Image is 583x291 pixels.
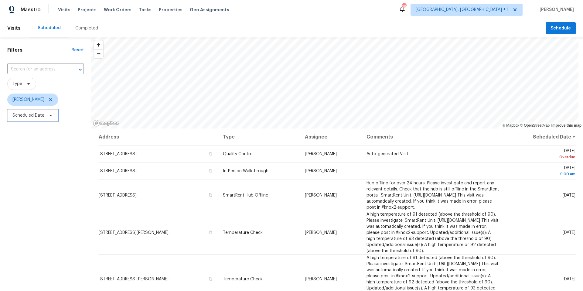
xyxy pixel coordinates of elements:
span: [PERSON_NAME] [305,193,337,197]
span: Type [12,81,22,87]
button: Copy Address [208,168,213,173]
span: Tasks [139,8,152,12]
button: Zoom out [94,49,103,58]
span: [DATE] [563,277,575,281]
span: [DATE] [563,193,575,197]
th: Assignee [300,128,362,145]
span: [PERSON_NAME] [12,97,44,103]
button: Schedule [546,22,576,35]
span: [STREET_ADDRESS] [99,169,137,173]
span: [DATE] [510,166,575,177]
div: Overdue [510,154,575,160]
input: Search for an address... [7,65,67,74]
span: [PERSON_NAME] [305,169,337,173]
span: [DATE] [510,149,575,160]
span: Auto-generated Visit [367,152,408,156]
th: Comments [362,128,505,145]
span: Schedule [551,25,571,32]
span: [PERSON_NAME] [305,277,337,281]
div: Completed [75,25,98,31]
span: [DATE] [563,231,575,235]
span: SmartRent Hub Offline [223,193,268,197]
span: Hub offline for over 24 hours. Please investigate and report any relevant details. Check that the... [367,181,499,210]
span: Temperature Check [223,277,263,281]
span: Work Orders [104,7,131,13]
button: Zoom in [94,40,103,49]
a: Mapbox [503,123,519,128]
a: Improve this map [551,123,581,128]
span: Scheduled Date [12,112,44,118]
th: Address [98,128,218,145]
span: Visits [58,7,70,13]
span: [PERSON_NAME] [305,152,337,156]
span: Geo Assignments [190,7,229,13]
a: Mapbox homepage [93,120,120,127]
span: Zoom out [94,50,103,58]
span: Maestro [21,7,41,13]
span: Visits [7,22,21,35]
button: Copy Address [208,151,213,156]
th: Scheduled Date ↑ [505,128,576,145]
div: Scheduled [38,25,61,31]
th: Type [218,128,300,145]
a: OpenStreetMap [520,123,550,128]
button: Open [76,65,84,74]
span: [GEOGRAPHIC_DATA], [GEOGRAPHIC_DATA] + 1 [416,7,509,13]
button: Copy Address [208,276,213,282]
span: [STREET_ADDRESS] [99,152,137,156]
span: A high temperature of 91 detected (above the threshold of 90). Please investigate. SmartRent Unit... [367,212,499,253]
span: [STREET_ADDRESS][PERSON_NAME] [99,231,169,235]
button: Copy Address [208,192,213,198]
span: Quality Control [223,152,254,156]
span: Properties [159,7,182,13]
button: Copy Address [208,230,213,235]
div: Reset [71,47,84,53]
span: [PERSON_NAME] [537,7,574,13]
span: In-Person Walkthrough [223,169,268,173]
h1: Filters [7,47,71,53]
span: - [367,169,368,173]
span: Temperature Check [223,231,263,235]
span: [STREET_ADDRESS][PERSON_NAME] [99,277,169,281]
canvas: Map [91,37,578,128]
div: 9:00 am [510,171,575,177]
span: Projects [78,7,97,13]
span: [STREET_ADDRESS] [99,193,137,197]
div: 39 [402,4,406,10]
span: [PERSON_NAME] [305,231,337,235]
